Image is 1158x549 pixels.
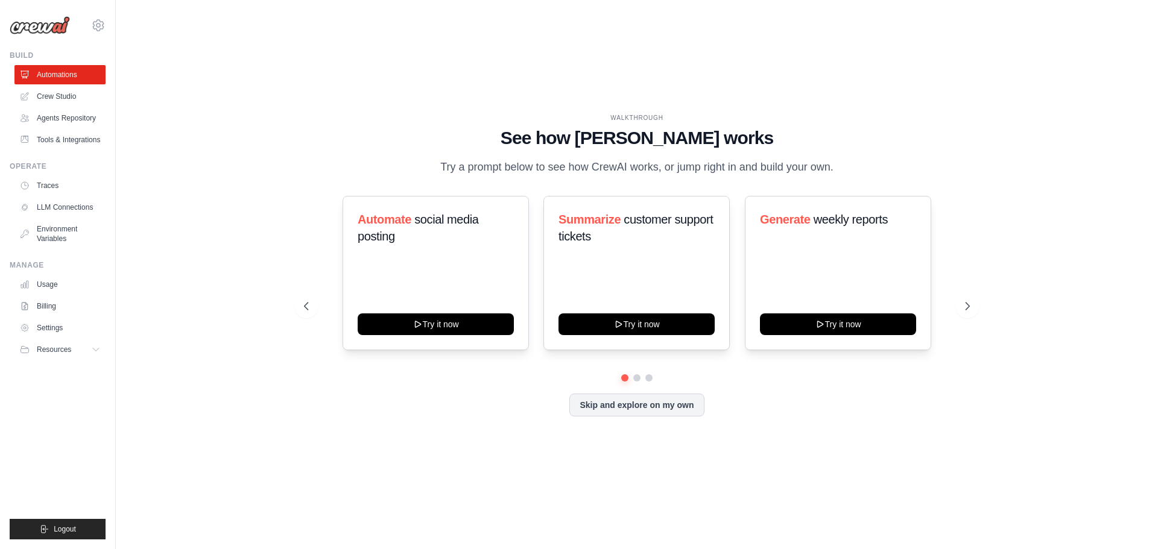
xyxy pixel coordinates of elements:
button: Try it now [760,313,916,335]
span: customer support tickets [558,213,713,243]
span: Summarize [558,213,621,226]
span: Logout [54,524,76,534]
button: Skip and explore on my own [569,394,704,416]
span: Automate [358,213,411,226]
span: Generate [760,213,811,226]
div: Operate [10,162,106,171]
a: Settings [14,318,106,337]
div: Manage [10,260,106,270]
a: Automations [14,65,106,84]
img: Logo [10,16,70,34]
p: Try a prompt below to see how CrewAI works, or jump right in and build your own. [434,158,840,176]
a: Traces [14,176,106,195]
h1: See how [PERSON_NAME] works [304,127,970,149]
span: Resources [37,345,71,354]
span: social media posting [358,213,479,243]
div: Build [10,51,106,60]
button: Logout [10,519,106,539]
button: Try it now [358,313,514,335]
button: Resources [14,340,106,359]
a: Agents Repository [14,108,106,128]
a: Environment Variables [14,219,106,248]
a: Tools & Integrations [14,130,106,149]
button: Try it now [558,313,715,335]
div: WALKTHROUGH [304,113,970,122]
a: LLM Connections [14,198,106,217]
a: Usage [14,275,106,294]
a: Billing [14,296,106,316]
a: Crew Studio [14,87,106,106]
span: weekly reports [813,213,887,226]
